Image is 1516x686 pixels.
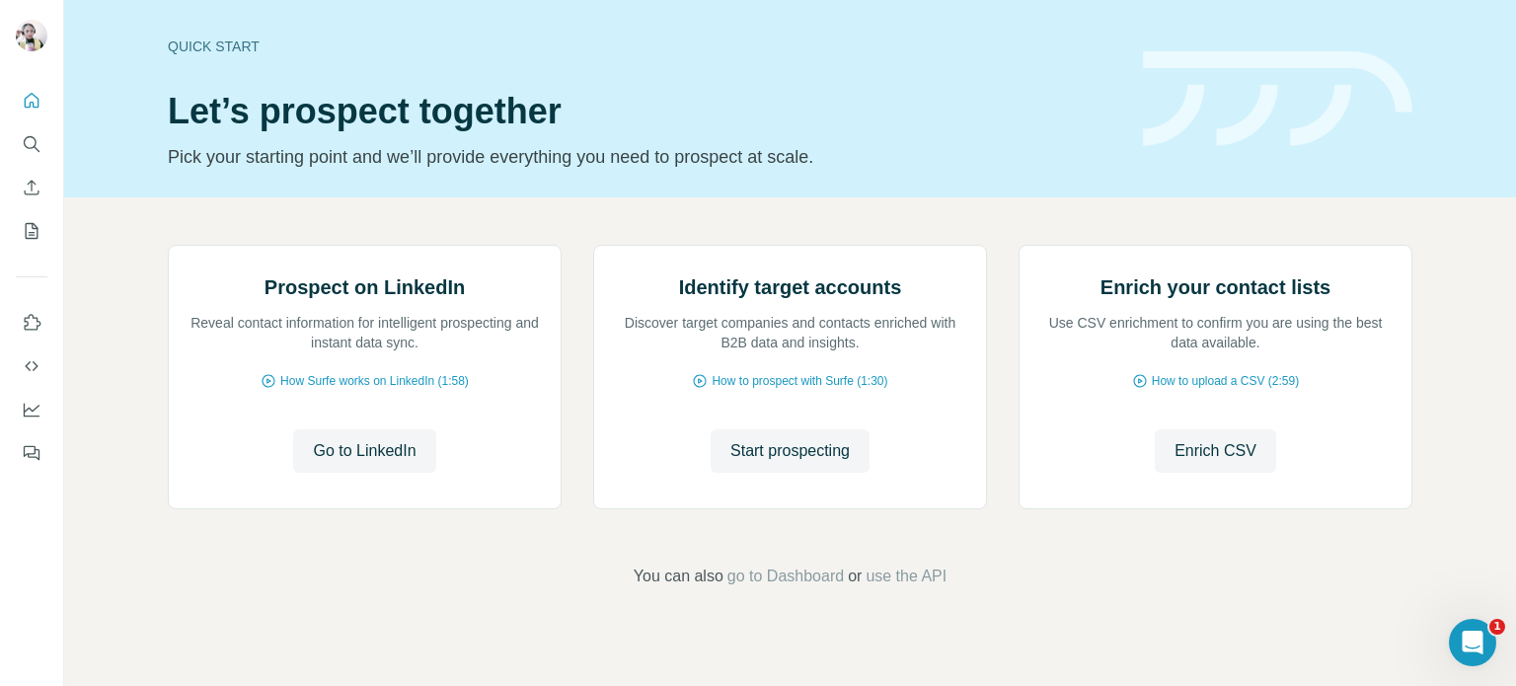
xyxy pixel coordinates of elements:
span: Start prospecting [730,439,850,463]
span: How Surfe works on LinkedIn (1:58) [280,372,469,390]
button: use the API [866,565,947,588]
h2: Enrich your contact lists [1100,273,1330,301]
p: Discover target companies and contacts enriched with B2B data and insights. [614,313,966,352]
button: Use Surfe on LinkedIn [16,305,47,341]
button: My lists [16,213,47,249]
span: or [848,565,862,588]
button: Quick start [16,83,47,118]
button: Go to LinkedIn [293,429,435,473]
span: You can also [634,565,723,588]
h2: Identify target accounts [679,273,902,301]
span: Enrich CSV [1175,439,1256,463]
span: Go to LinkedIn [313,439,416,463]
button: Enrich CSV [16,170,47,205]
img: Avatar [16,20,47,51]
button: Search [16,126,47,162]
p: Pick your starting point and we’ll provide everything you need to prospect at scale. [168,143,1119,171]
h1: Let’s prospect together [168,92,1119,131]
div: Quick start [168,37,1119,56]
h2: Prospect on LinkedIn [265,273,465,301]
span: 1 [1489,619,1505,635]
img: banner [1143,51,1412,147]
button: Start prospecting [711,429,870,473]
p: Use CSV enrichment to confirm you are using the best data available. [1039,313,1392,352]
button: Dashboard [16,392,47,427]
p: Reveal contact information for intelligent prospecting and instant data sync. [189,313,541,352]
span: How to upload a CSV (2:59) [1152,372,1299,390]
button: go to Dashboard [727,565,844,588]
button: Use Surfe API [16,348,47,384]
button: Enrich CSV [1155,429,1276,473]
iframe: Intercom live chat [1449,619,1496,666]
button: Feedback [16,435,47,471]
span: How to prospect with Surfe (1:30) [712,372,887,390]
